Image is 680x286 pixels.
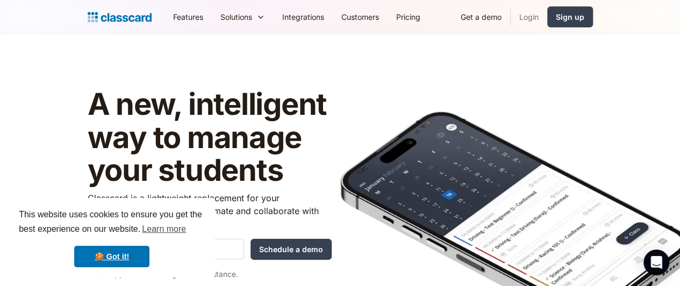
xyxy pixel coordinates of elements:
p: Classcard is a lightweight replacement for your spreadsheets to organize, automate and collaborat... [88,192,332,230]
a: Sign up [547,6,593,27]
a: dismiss cookie message [74,246,149,267]
a: Login [511,5,547,29]
div: Sign up [556,11,584,23]
a: Pricing [388,5,429,29]
a: Features [164,5,212,29]
input: Schedule a demo [250,239,332,260]
a: Integrations [274,5,333,29]
h1: A new, intelligent way to manage your students [88,88,332,187]
a: Get a demo [452,5,510,29]
div: Solutions [220,11,252,23]
span: This website uses cookies to ensure you get the best experience on our website. [19,208,205,237]
a: learn more about cookies [140,221,188,237]
div: Solutions [212,5,274,29]
a: Logo [88,10,152,25]
div: Open Intercom Messenger [643,250,669,275]
a: Customers [333,5,388,29]
div: cookieconsent [9,198,215,277]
